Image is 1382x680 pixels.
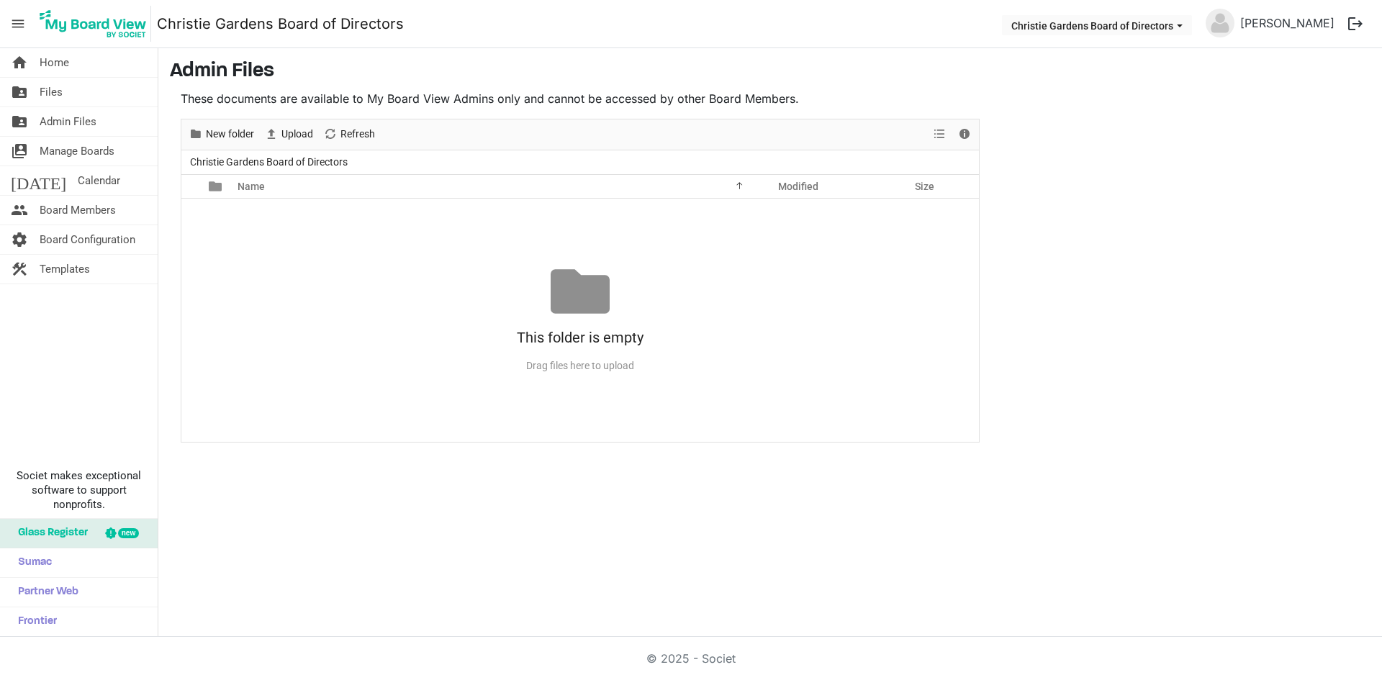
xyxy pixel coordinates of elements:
button: Details [955,125,975,143]
span: Calendar [78,166,120,195]
div: View [928,119,952,150]
span: Manage Boards [40,137,114,166]
div: Details [952,119,977,150]
span: Board Configuration [40,225,135,254]
span: Name [238,181,265,192]
div: Upload [259,119,318,150]
span: Home [40,48,69,77]
span: Refresh [339,125,376,143]
a: Christie Gardens Board of Directors [157,9,404,38]
span: people [11,196,28,225]
span: switch_account [11,137,28,166]
p: These documents are available to My Board View Admins only and cannot be accessed by other Board ... [181,90,980,107]
h3: Admin Files [170,60,1370,84]
span: home [11,48,28,77]
span: Societ makes exceptional software to support nonprofits. [6,468,151,512]
span: Admin Files [40,107,96,136]
span: folder_shared [11,107,28,136]
span: Christie Gardens Board of Directors [187,153,351,171]
a: [PERSON_NAME] [1234,9,1340,37]
span: Partner Web [11,578,78,607]
div: Refresh [318,119,380,150]
button: New folder [186,125,257,143]
span: Frontier [11,607,57,636]
span: Board Members [40,196,116,225]
span: folder_shared [11,78,28,106]
span: Templates [40,255,90,284]
span: Modified [778,181,818,192]
button: Refresh [321,125,378,143]
span: [DATE] [11,166,66,195]
a: © 2025 - Societ [646,651,736,666]
img: no-profile-picture.svg [1206,9,1234,37]
span: menu [4,10,32,37]
span: Files [40,78,63,106]
div: new [118,528,139,538]
span: Size [915,181,934,192]
span: Glass Register [11,519,88,548]
div: New folder [184,119,259,150]
span: Upload [280,125,315,143]
img: My Board View Logo [35,6,151,42]
span: construction [11,255,28,284]
button: Christie Gardens Board of Directors dropdownbutton [1002,15,1192,35]
span: Sumac [11,548,52,577]
button: Upload [262,125,316,143]
div: This folder is empty [181,321,979,354]
div: Drag files here to upload [181,354,979,378]
a: My Board View Logo [35,6,157,42]
button: View dropdownbutton [931,125,948,143]
span: settings [11,225,28,254]
button: logout [1340,9,1370,39]
span: New folder [204,125,256,143]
